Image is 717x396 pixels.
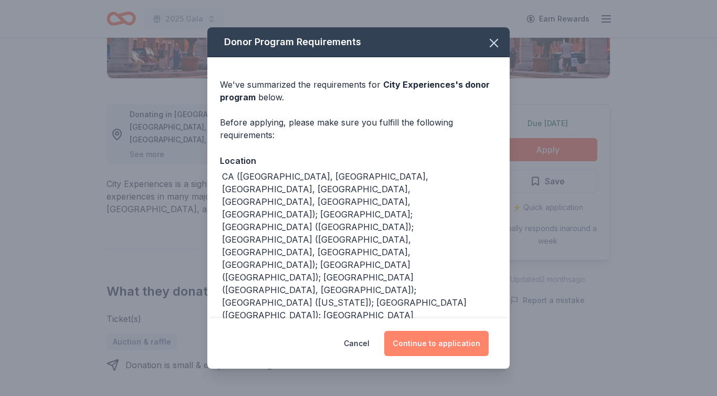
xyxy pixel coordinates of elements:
div: Location [220,154,497,168]
div: We've summarized the requirements for below. [220,78,497,103]
button: Continue to application [384,331,489,356]
div: Donor Program Requirements [207,27,510,57]
div: Before applying, please make sure you fulfill the following requirements: [220,116,497,141]
button: Cancel [344,331,370,356]
div: CA ([GEOGRAPHIC_DATA], [GEOGRAPHIC_DATA], [GEOGRAPHIC_DATA], [GEOGRAPHIC_DATA], [GEOGRAPHIC_DATA]... [222,170,497,334]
